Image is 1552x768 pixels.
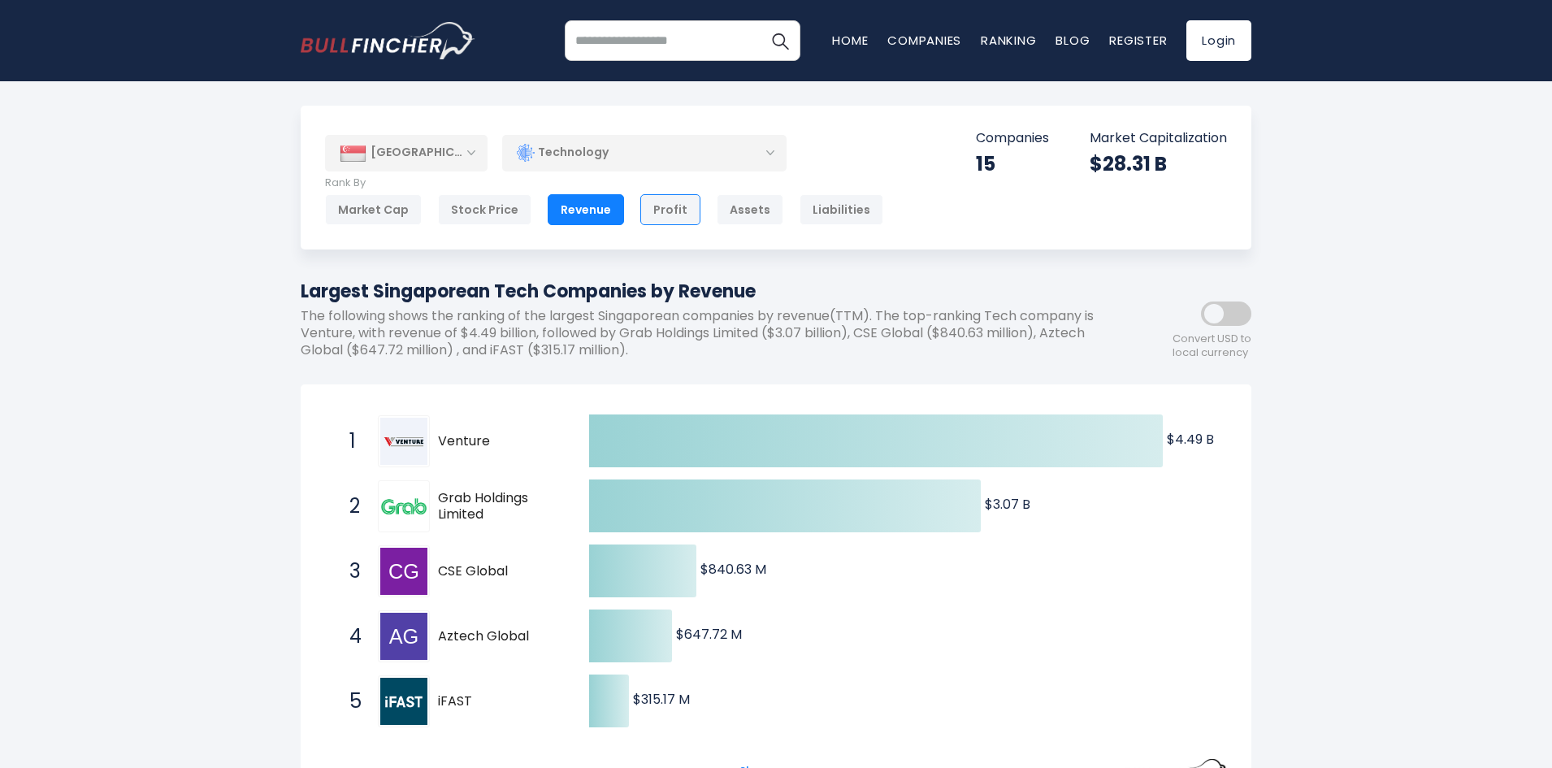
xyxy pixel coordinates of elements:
text: $315.17 M [633,690,690,709]
span: Convert USD to local currency [1173,332,1251,360]
text: $840.63 M [700,560,766,579]
div: [GEOGRAPHIC_DATA] [325,135,488,171]
span: Grab Holdings Limited [438,490,561,524]
div: $28.31 B [1090,151,1227,176]
img: bullfincher logo [301,22,475,59]
div: 15 [976,151,1049,176]
img: CSE Global [380,548,427,595]
span: 4 [341,623,358,650]
a: Go to homepage [301,22,475,59]
span: CSE Global [438,563,561,580]
div: Revenue [548,194,624,225]
div: Profit [640,194,700,225]
p: Market Capitalization [1090,130,1227,147]
a: Companies [887,32,961,49]
span: 2 [341,492,358,520]
text: $4.49 B [1167,430,1214,449]
img: iFAST [380,678,427,725]
div: Technology [502,134,787,171]
text: $647.72 M [676,625,742,644]
span: 1 [341,427,358,455]
text: $3.07 B [985,495,1030,514]
a: Home [832,32,868,49]
span: 5 [341,688,358,715]
a: Ranking [981,32,1036,49]
span: iFAST [438,693,561,710]
p: Rank By [325,176,883,190]
div: Liabilities [800,194,883,225]
button: Search [760,20,800,61]
img: Grab Holdings Limited [380,483,427,530]
a: Register [1109,32,1167,49]
p: Companies [976,130,1049,147]
div: Stock Price [438,194,531,225]
span: Aztech Global [438,628,561,645]
span: 3 [341,558,358,585]
div: Market Cap [325,194,422,225]
img: Venture [380,418,427,465]
a: Login [1186,20,1251,61]
p: The following shows the ranking of the largest Singaporean companies by revenue(TTM). The top-ran... [301,308,1105,358]
img: Aztech Global [380,613,427,660]
h1: Largest Singaporean Tech Companies by Revenue [301,278,1105,305]
span: Venture [438,433,561,450]
a: Blog [1056,32,1090,49]
div: Assets [717,194,783,225]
